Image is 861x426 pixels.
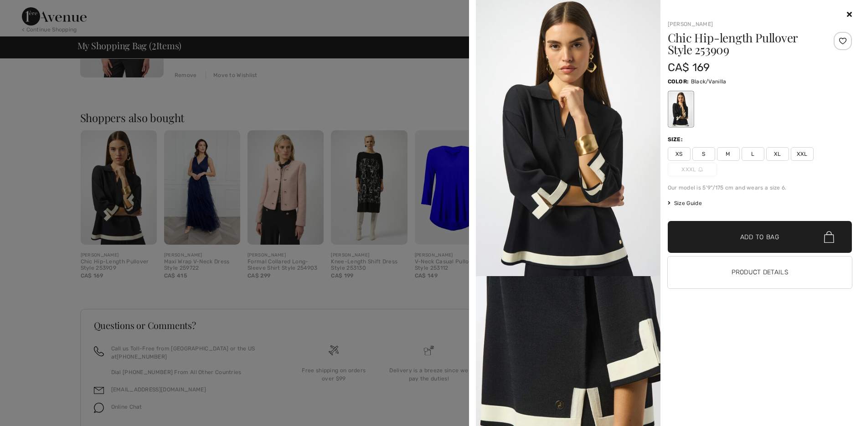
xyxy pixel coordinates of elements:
span: Help [21,6,39,15]
span: XL [766,147,789,161]
div: Our model is 5'9"/175 cm and wears a size 6. [668,184,852,192]
span: XXL [791,147,814,161]
button: Product Details [668,257,852,288]
span: Color: [668,78,689,85]
span: L [742,147,764,161]
div: Black/Vanilla [669,92,692,126]
div: Size: [668,135,685,144]
span: XS [668,147,691,161]
h1: Chic Hip-length Pullover Style 253909 [668,32,821,56]
span: XXXL [668,163,717,176]
img: ring-m.svg [698,167,703,172]
span: M [717,147,740,161]
span: Black/Vanilla [691,78,727,85]
a: [PERSON_NAME] [668,21,713,27]
span: S [692,147,715,161]
span: CA$ 169 [668,61,710,74]
span: Size Guide [668,199,702,207]
img: Bag.svg [824,231,834,243]
span: Add to Bag [740,232,779,242]
button: Add to Bag [668,221,852,253]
